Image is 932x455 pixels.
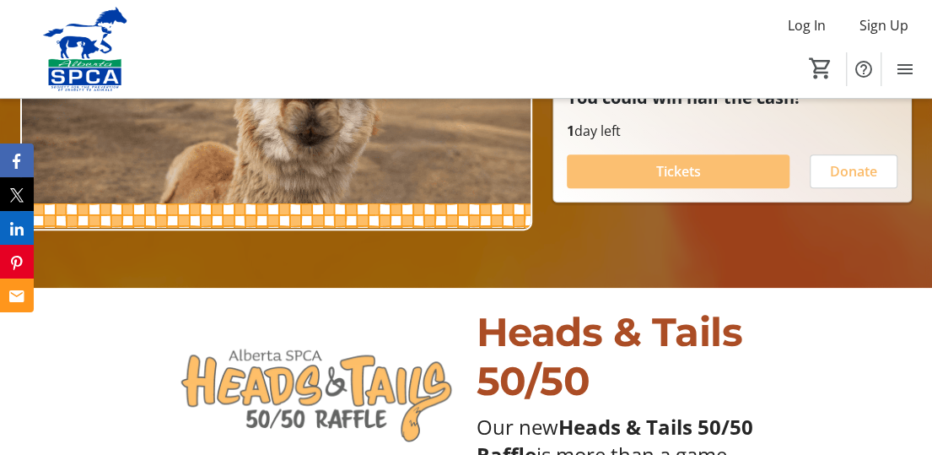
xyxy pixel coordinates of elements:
[830,161,877,181] span: Donate
[888,52,922,86] button: Menu
[10,7,160,91] img: Alberta SPCA's Logo
[846,12,922,39] button: Sign Up
[805,53,836,84] button: Cart
[774,12,839,39] button: Log In
[847,52,881,86] button: Help
[476,308,742,405] span: Heads & Tails 50/50
[655,161,700,181] span: Tickets
[859,15,908,35] span: Sign Up
[567,154,789,188] button: Tickets
[810,154,897,188] button: Donate
[476,413,558,441] span: Our new
[567,89,897,107] p: You could win half the cash!
[567,121,897,141] p: day left
[788,15,826,35] span: Log In
[567,122,574,140] span: 1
